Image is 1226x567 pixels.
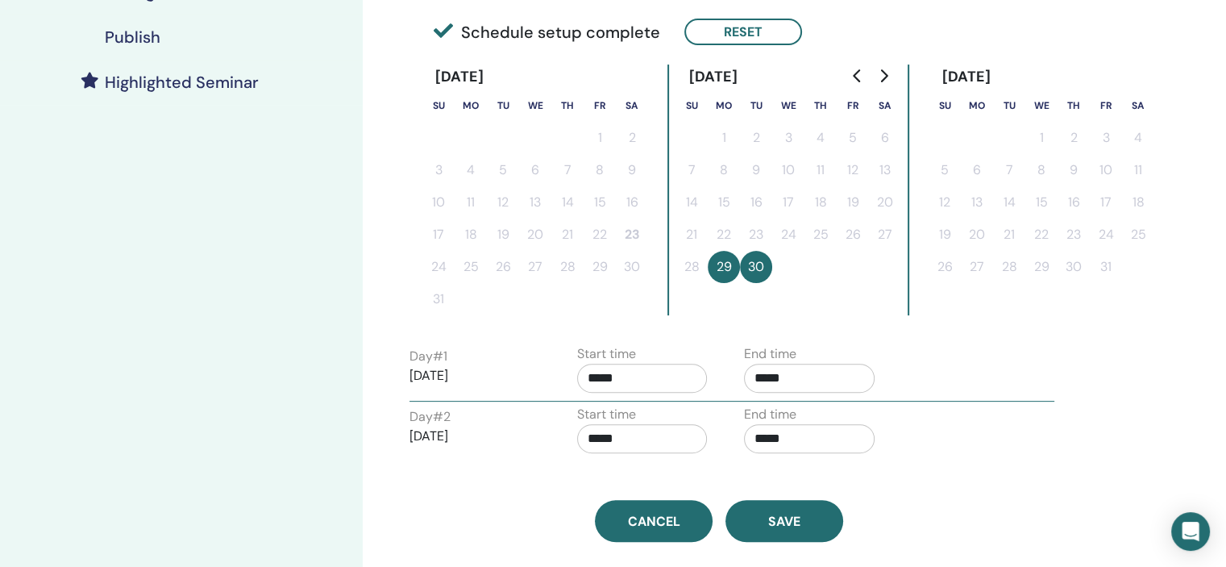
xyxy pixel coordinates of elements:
button: 3 [772,122,804,154]
button: 1 [584,122,616,154]
button: 10 [422,186,455,219]
div: [DATE] [422,65,497,90]
button: 30 [1058,251,1090,283]
p: [DATE] [409,427,540,446]
button: 9 [616,154,648,186]
button: 20 [519,219,551,251]
button: 21 [675,219,708,251]
button: 7 [551,154,584,186]
button: 25 [455,251,487,283]
button: Save [725,500,843,542]
button: 12 [837,154,869,186]
button: 8 [584,154,616,186]
button: 19 [929,219,961,251]
button: 5 [929,154,961,186]
button: 28 [993,251,1025,283]
th: Monday [961,90,993,122]
button: 11 [804,154,837,186]
button: 11 [1122,154,1154,186]
button: 1 [1025,122,1058,154]
button: 6 [519,154,551,186]
th: Saturday [616,90,648,122]
button: 24 [422,251,455,283]
button: 16 [616,186,648,219]
button: 2 [740,122,772,154]
button: 14 [993,186,1025,219]
button: 4 [804,122,837,154]
button: 3 [1090,122,1122,154]
button: 6 [961,154,993,186]
button: 12 [929,186,961,219]
button: 20 [961,219,993,251]
th: Sunday [422,90,455,122]
button: 5 [487,154,519,186]
button: 9 [740,154,772,186]
button: 17 [772,186,804,219]
button: 27 [519,251,551,283]
button: 29 [708,251,740,283]
button: 15 [584,186,616,219]
button: 26 [487,251,519,283]
button: 24 [1090,219,1122,251]
button: 28 [675,251,708,283]
button: 21 [993,219,1025,251]
button: 11 [455,186,487,219]
label: Day # 1 [409,347,447,366]
button: 29 [1025,251,1058,283]
button: 9 [1058,154,1090,186]
div: [DATE] [675,65,750,90]
th: Monday [455,90,487,122]
button: 30 [616,251,648,283]
button: 13 [519,186,551,219]
button: 16 [740,186,772,219]
button: 13 [869,154,901,186]
button: 30 [740,251,772,283]
button: 2 [1058,122,1090,154]
button: 1 [708,122,740,154]
button: 29 [584,251,616,283]
th: Sunday [675,90,708,122]
button: 12 [487,186,519,219]
button: Go to previous month [845,60,871,92]
th: Tuesday [993,90,1025,122]
h4: Publish [105,27,160,47]
th: Saturday [1122,90,1154,122]
button: 31 [1090,251,1122,283]
button: 18 [455,219,487,251]
button: 22 [708,219,740,251]
button: 5 [837,122,869,154]
button: 28 [551,251,584,283]
button: 10 [1090,154,1122,186]
a: Cancel [595,500,713,542]
label: Day # 2 [409,407,451,427]
th: Wednesday [1025,90,1058,122]
th: Thursday [1058,90,1090,122]
button: 15 [708,186,740,219]
button: 6 [869,122,901,154]
button: 22 [584,219,616,251]
label: End time [744,405,796,424]
button: 16 [1058,186,1090,219]
button: 25 [1122,219,1154,251]
th: Saturday [869,90,901,122]
th: Sunday [929,90,961,122]
button: 27 [961,251,993,283]
th: Wednesday [519,90,551,122]
th: Tuesday [740,90,772,122]
button: 23 [616,219,648,251]
button: 27 [869,219,901,251]
button: 22 [1025,219,1058,251]
button: 18 [804,186,837,219]
button: 10 [772,154,804,186]
th: Friday [1090,90,1122,122]
button: 4 [455,154,487,186]
button: 20 [869,186,901,219]
button: 14 [675,186,708,219]
button: 4 [1122,122,1154,154]
button: 8 [708,154,740,186]
button: Reset [684,19,802,45]
th: Thursday [551,90,584,122]
th: Thursday [804,90,837,122]
button: 19 [487,219,519,251]
div: [DATE] [929,65,1004,90]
